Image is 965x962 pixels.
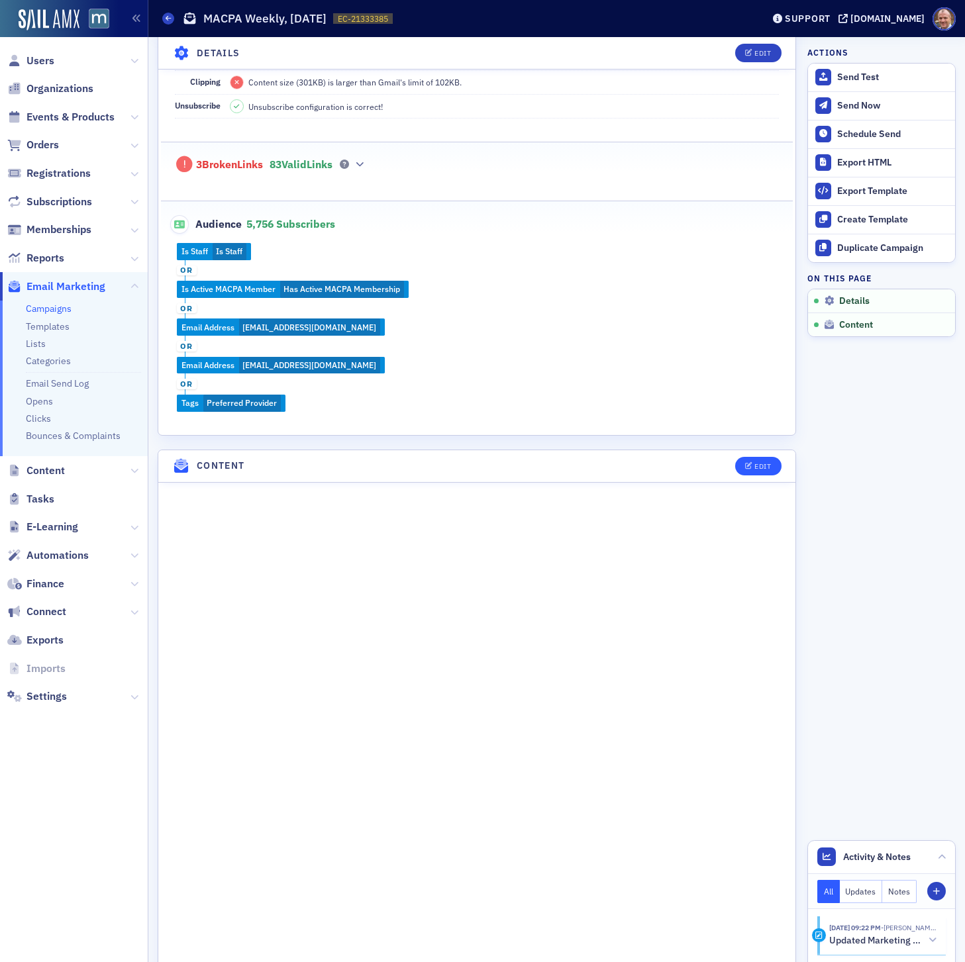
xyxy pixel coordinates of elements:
span: Exports [26,633,64,648]
div: Edit [754,463,771,470]
span: Events & Products [26,110,115,124]
button: Duplicate Campaign [808,234,955,262]
span: Profile [933,7,956,30]
div: Activity [812,928,826,942]
span: Orders [26,138,59,152]
button: Send Test [808,64,955,91]
a: Email Send Log [26,377,89,389]
h1: MACPA Weekly, [DATE] [203,11,327,26]
span: Reports [26,251,64,265]
span: Connect [26,604,66,619]
a: Lists [26,338,46,350]
span: Memberships [26,222,91,237]
a: Events & Products [7,110,115,124]
a: Clicks [26,412,51,424]
span: Bill Sheridan [881,923,937,932]
span: E-Learning [26,520,78,534]
a: Bounces & Complaints [26,430,121,442]
h5: Updated Marketing platform email campaign: MACPA Weekly, [DATE] [829,935,924,947]
div: Send Now [837,100,948,112]
div: Duplicate Campaign [837,242,948,254]
a: Orders [7,138,59,152]
button: Send Now [808,91,955,120]
div: Support [785,13,831,24]
a: Tasks [7,492,54,506]
a: Export HTML [808,148,955,177]
a: Opens [26,395,53,407]
a: Finance [7,577,64,591]
span: 5,756 Subscribers [246,217,335,230]
div: Export Template [837,185,948,197]
span: EC-21333385 [338,13,388,24]
span: Users [26,54,54,68]
h4: On this page [807,272,956,284]
a: Content [7,463,65,478]
span: Registrations [26,166,91,181]
div: Export HTML [837,157,948,169]
span: 3 Broken Links [196,158,263,171]
span: Content [26,463,65,478]
time: 9/24/2025 09:22 PM [829,923,881,932]
div: [DOMAIN_NAME] [850,13,925,24]
div: Create Template [837,214,948,226]
span: Tasks [26,492,54,506]
span: Details [839,295,870,307]
img: SailAMX [19,9,79,30]
a: Connect [7,604,66,619]
span: 83 Valid Links [270,158,332,171]
a: Subscriptions [7,195,92,209]
span: Imports [26,661,66,676]
div: Schedule Send [837,128,948,140]
a: Memberships [7,222,91,237]
a: Export Template [808,177,955,205]
a: Create Template [808,205,955,234]
a: Imports [7,661,66,676]
a: Campaigns [26,303,72,314]
span: Automations [26,548,89,563]
button: Edit [735,44,781,62]
a: Automations [7,548,89,563]
a: Users [7,54,54,68]
a: Exports [7,633,64,648]
a: Organizations [7,81,93,96]
span: Subscriptions [26,195,92,209]
span: Audience [170,215,242,234]
a: View Homepage [79,9,109,31]
a: Categories [26,355,71,367]
span: Settings [26,689,67,704]
button: Notes [882,880,917,903]
span: Email Marketing [26,279,105,294]
h4: Actions [807,46,848,58]
span: Content size (301KB) is larger than Gmail's limit of 102KB. [248,76,462,88]
span: Clipping [190,76,221,87]
span: Unsubscribe configuration is correct! [248,101,383,113]
button: All [817,880,840,903]
h4: Content [197,459,245,473]
span: Activity & Notes [843,850,911,864]
a: Reports [7,251,64,265]
a: Registrations [7,166,91,181]
a: Templates [26,320,70,332]
a: Settings [7,689,67,704]
span: Finance [26,577,64,591]
button: Updates [840,880,883,903]
span: Content [839,319,873,331]
h4: Details [197,46,240,60]
button: Edit [735,457,781,475]
button: Updated Marketing platform email campaign: MACPA Weekly, [DATE] [829,934,937,947]
img: SailAMX [89,9,109,29]
span: Unsubscribe [175,100,221,111]
span: Organizations [26,81,93,96]
button: Schedule Send [808,120,955,148]
a: E-Learning [7,520,78,534]
a: Email Marketing [7,279,105,294]
div: Send Test [837,72,948,83]
button: [DOMAIN_NAME] [838,14,929,23]
div: Edit [754,50,771,57]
